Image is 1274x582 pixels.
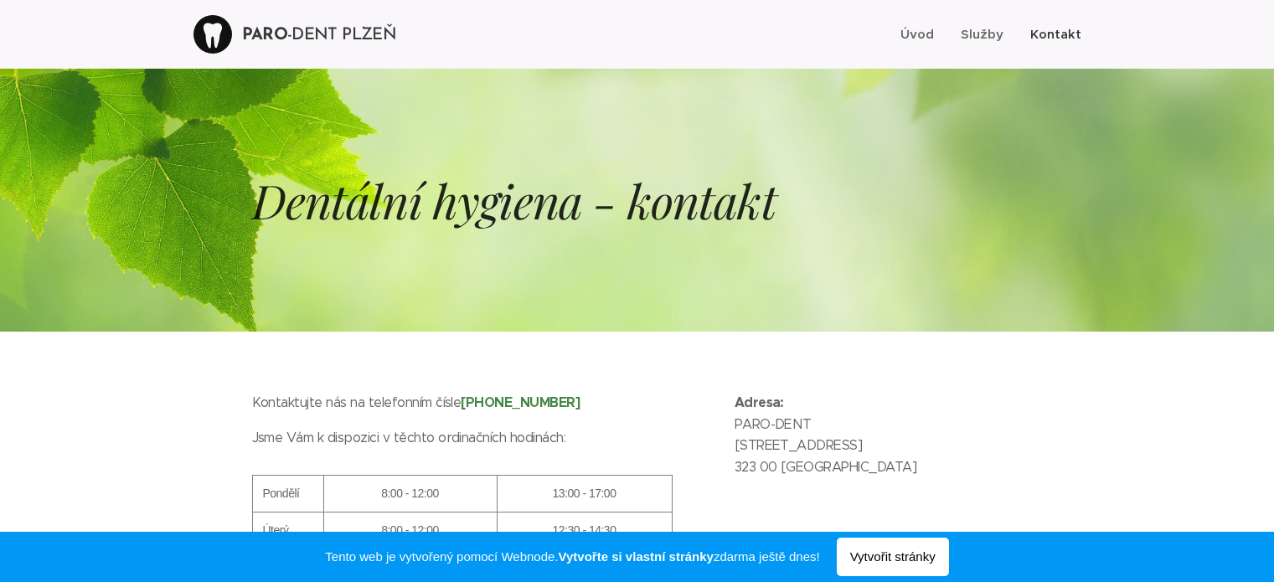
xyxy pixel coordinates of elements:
[896,13,1081,55] ul: Menu
[1030,26,1081,42] span: Kontakt
[325,547,819,567] span: Tento web je vytvořený pomocí Webnode. zdarma ještě dnes!
[735,394,784,411] strong: Adresa:
[900,26,934,42] span: Úvod
[323,512,497,548] td: 8:00 - 12:00
[252,476,323,512] th: Pondělí
[735,392,1023,489] p: PARO-DENT [STREET_ADDRESS] 323 00 [GEOGRAPHIC_DATA]
[252,392,701,427] p: Kontaktujte nás na telefonním čísle
[837,538,949,576] span: Vytvořit stránky
[961,26,1003,42] span: Služby
[497,512,672,548] td: 12:30 - 14:30
[252,168,776,231] em: Dentální hygiena - kontakt
[193,13,400,56] a: PARO-DENT PLZEŇ
[252,512,323,548] td: Úterý
[323,476,497,512] th: 8:00 - 12:00
[497,476,672,512] th: 13:00 - 17:00
[559,549,714,564] strong: Vytvořte si vlastní stránky
[461,394,580,411] strong: [PHONE_NUMBER]
[252,427,701,449] p: Jsme Vám k dispozici v těchto ordinačních hodinách:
